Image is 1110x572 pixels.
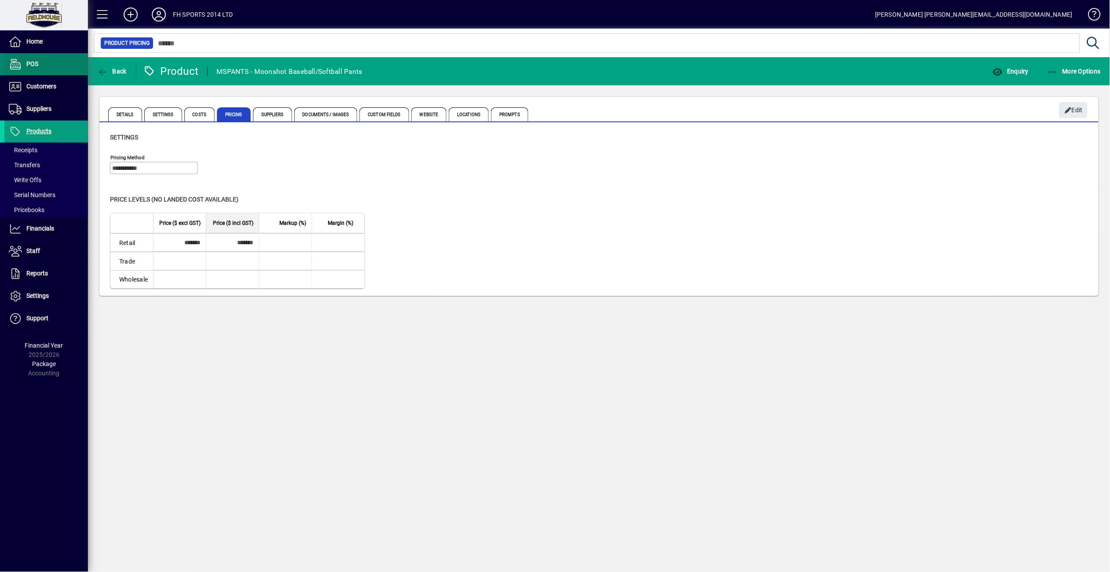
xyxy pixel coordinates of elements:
a: Support [4,308,88,330]
a: Reports [4,263,88,285]
span: Margin (%) [328,218,353,228]
a: Home [4,31,88,53]
span: Enquiry [992,68,1029,75]
a: Settings [4,285,88,307]
a: Serial Numbers [4,187,88,202]
span: Suppliers [26,105,51,112]
span: Prompts [491,107,528,121]
span: Back [97,68,127,75]
span: Costs [184,107,215,121]
span: Serial Numbers [9,191,55,198]
a: Transfers [4,158,88,172]
span: Settings [110,134,138,141]
button: Edit [1059,102,1088,118]
button: Profile [145,7,173,22]
span: Suppliers [253,107,292,121]
span: Locations [449,107,489,121]
span: Products [26,128,51,135]
mat-label: Pricing method [110,154,145,161]
span: Financials [26,225,54,232]
span: Edit [1064,103,1083,117]
span: Website [411,107,447,121]
span: Price ($ excl GST) [159,218,201,228]
span: Price ($ incl GST) [213,218,253,228]
button: Back [95,63,129,79]
a: Financials [4,218,88,240]
span: Receipts [9,147,37,154]
td: Retail [110,233,153,252]
span: Settings [26,292,49,299]
a: Knowledge Base [1081,2,1099,30]
span: Transfers [9,161,40,169]
span: Reports [26,270,48,277]
span: More Options [1048,68,1101,75]
a: Staff [4,240,88,262]
span: Pricebooks [9,206,44,213]
span: Support [26,315,48,322]
td: Trade [110,252,153,270]
div: MSPANTS - Moonshot Baseball/Softball Pants [216,65,363,79]
app-page-header-button: Back [88,63,136,79]
span: Pricing [217,107,251,121]
span: Staff [26,247,40,254]
a: Suppliers [4,98,88,120]
div: Product [143,64,199,78]
span: Settings [144,107,182,121]
span: Price levels (no landed cost available) [110,196,238,203]
a: Write Offs [4,172,88,187]
span: Financial Year [25,342,63,349]
a: Pricebooks [4,202,88,217]
span: POS [26,60,38,67]
a: POS [4,53,88,75]
span: Customers [26,83,56,90]
div: [PERSON_NAME] [PERSON_NAME][EMAIL_ADDRESS][DOMAIN_NAME] [875,7,1073,22]
a: Receipts [4,143,88,158]
span: Documents / Images [294,107,358,121]
div: FH SPORTS 2014 LTD [173,7,233,22]
td: Wholesale [110,270,153,288]
span: Package [32,360,56,367]
span: Product Pricing [104,39,150,48]
a: Customers [4,76,88,98]
button: Enquiry [990,63,1031,79]
button: More Options [1045,63,1103,79]
span: Write Offs [9,176,41,183]
span: Custom Fields [359,107,409,121]
span: Home [26,38,43,45]
span: Details [108,107,142,121]
span: Markup (%) [279,218,306,228]
button: Add [117,7,145,22]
